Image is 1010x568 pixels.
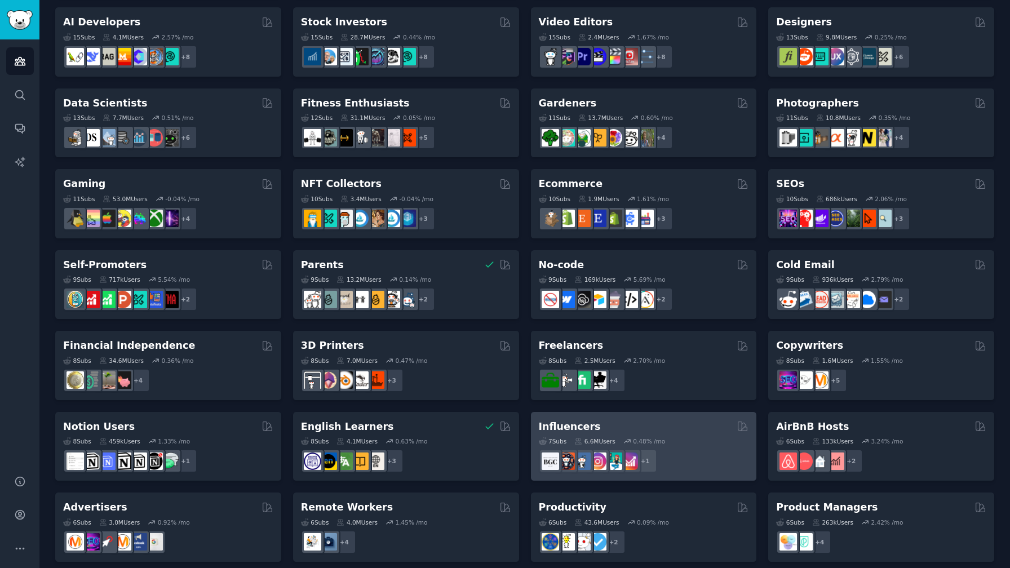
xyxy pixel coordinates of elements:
div: 2.79 % /mo [871,276,903,283]
img: NFTExchange [304,210,321,227]
img: InstagramMarketing [589,452,606,470]
h2: Gaming [63,177,105,191]
img: weightroom [351,129,369,147]
img: NFTmarket [335,210,353,227]
div: 1.6M Users [812,357,853,365]
img: PPC [98,533,116,551]
div: + 3 [649,207,673,230]
div: 6 Sub s [539,518,567,526]
h2: Cold Email [776,258,834,272]
img: seogrowth [811,210,829,227]
img: datasets [145,129,163,147]
img: reviewmyshopify [605,210,622,227]
h2: Photographers [776,96,859,110]
img: advertising [114,533,131,551]
h2: 3D Printers [301,339,364,353]
div: 10.8M Users [816,114,861,122]
img: TwitchStreaming [161,210,179,227]
img: InstagramGrowthTips [621,452,638,470]
img: flowers [605,129,622,147]
div: 7.0M Users [336,357,378,365]
h2: AI Developers [63,15,140,29]
img: canon [843,129,860,147]
div: 15 Sub s [63,33,95,41]
div: 11 Sub s [539,114,570,122]
img: BeautyGuruChatter [542,452,559,470]
div: 3.4M Users [340,195,382,203]
img: SEO_cases [827,210,844,227]
div: + 3 [887,207,910,230]
img: FreeNotionTemplates [98,452,116,470]
img: GummySearch logo [7,10,33,30]
div: 7 Sub s [539,437,567,445]
div: + 5 [823,369,847,392]
img: personaltraining [398,129,416,147]
img: UXDesign [827,48,844,65]
img: toddlers [351,291,369,308]
img: ProductHunters [114,291,131,308]
div: 53.0M Users [103,195,147,203]
h2: Video Editors [539,15,613,29]
img: ecommercemarketing [621,210,638,227]
img: GardeningUK [589,129,606,147]
h2: Freelancers [539,339,604,353]
div: 12 Sub s [301,114,333,122]
div: 0.92 % /mo [158,518,190,526]
img: EtsySellers [589,210,606,227]
img: workout [335,129,353,147]
div: 43.6M Users [574,518,619,526]
div: + 2 [649,287,673,311]
img: FacebookAds [130,533,147,551]
img: SEO [82,533,100,551]
div: 8 Sub s [539,357,567,365]
div: 31.1M Users [340,114,385,122]
img: marketing [67,533,84,551]
img: OpenSourceAI [130,48,147,65]
div: 2.57 % /mo [162,33,194,41]
img: postproduction [636,48,654,65]
div: 11 Sub s [776,114,808,122]
div: 9 Sub s [776,276,804,283]
img: ender3 [351,371,369,389]
img: AnalogCommunity [811,129,829,147]
div: 6 Sub s [63,518,91,526]
div: 5.54 % /mo [158,276,190,283]
div: 0.47 % /mo [396,357,428,365]
h2: Ecommerce [539,177,603,191]
img: freelance_forhire [557,371,575,389]
img: socialmedia [557,452,575,470]
div: + 3 [380,369,404,392]
img: editors [557,48,575,65]
div: -0.04 % /mo [399,195,433,203]
img: linux_gaming [67,210,84,227]
div: + 1 [634,449,657,473]
img: content_marketing [811,371,829,389]
img: Rag [98,48,116,65]
div: 13 Sub s [776,33,808,41]
img: TestMyApp [161,291,179,308]
img: succulents [557,129,575,147]
img: SEO [779,371,797,389]
img: NewParents [367,291,384,308]
img: DigitalItems [398,210,416,227]
img: EmailOutreach [874,291,892,308]
div: + 3 [380,449,404,473]
img: VideoEditors [589,48,606,65]
img: Fire [98,371,116,389]
div: 13 Sub s [63,114,95,122]
img: llmops [145,48,163,65]
img: SonyAlpha [827,129,844,147]
img: swingtrading [383,48,400,65]
h2: Productivity [539,500,606,514]
img: notioncreations [82,452,100,470]
h2: Data Scientists [63,96,147,110]
div: 4.1M Users [336,437,378,445]
img: AirBnBInvesting [827,452,844,470]
img: LearnEnglishOnReddit [351,452,369,470]
img: coldemail [827,291,844,308]
img: airbnb_hosts [779,452,797,470]
img: OpenseaMarket [383,210,400,227]
img: Nikon [858,129,876,147]
img: AIDevelopersSociety [161,48,179,65]
div: 1.55 % /mo [871,357,903,365]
